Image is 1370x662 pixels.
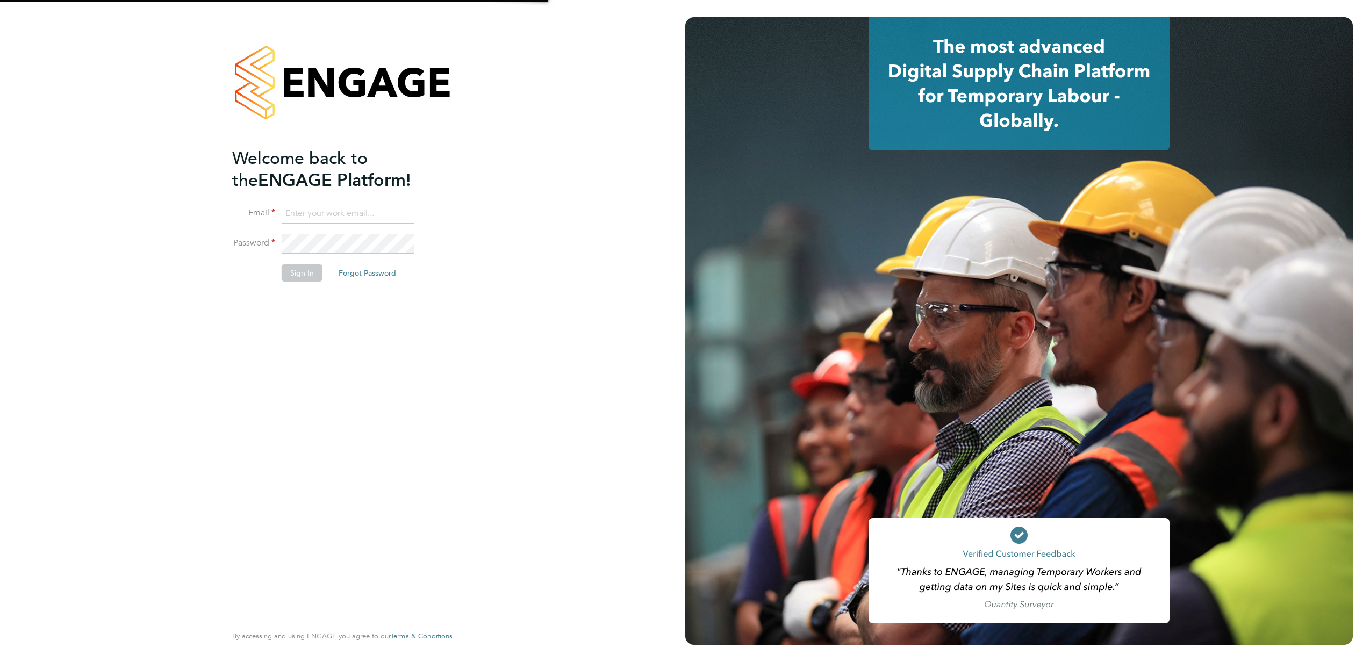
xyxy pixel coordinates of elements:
label: Password [232,238,275,249]
h2: ENGAGE Platform! [232,147,442,191]
button: Forgot Password [330,264,405,282]
label: Email [232,207,275,219]
input: Enter your work email... [282,204,414,224]
span: Welcome back to the [232,148,368,191]
a: Terms & Conditions [391,632,453,641]
span: By accessing and using ENGAGE you agree to our [232,631,453,641]
button: Sign In [282,264,322,282]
